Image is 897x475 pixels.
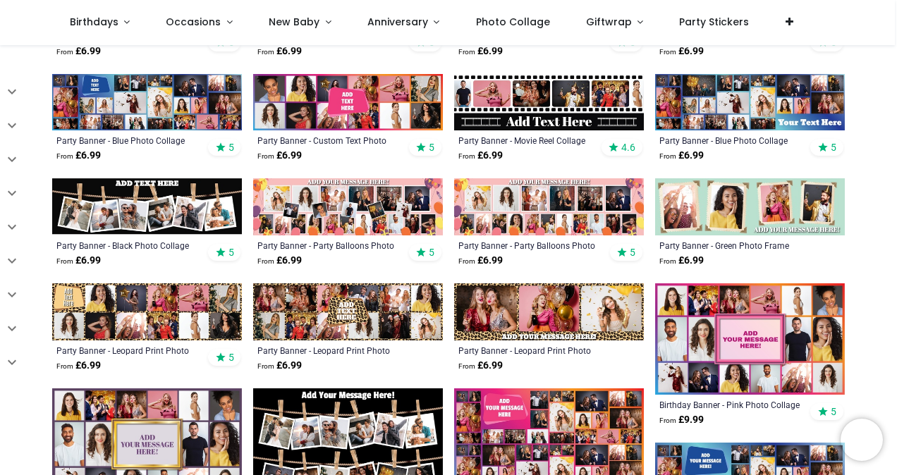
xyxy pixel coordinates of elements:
img: Personalised Party Banner - Black Photo Collage - 6 Photo Upload [52,178,242,235]
span: Anniversary [367,15,428,29]
img: Personalised Party Banner - Green Photo Frame Collage - 4 Photo Upload [655,178,845,235]
span: Photo Collage [476,15,550,29]
strong: £ 6.99 [659,149,704,163]
a: Party Banner - Party Balloons Photo Collage [458,240,603,251]
img: Personalised Party Banner - Blue Photo Collage - 23 Photo upload [655,74,845,131]
a: Party Banner - Green Photo Frame Collage [659,240,804,251]
img: Personalised Party Banner - Leopard Print Photo Collage - 3 Photo Upload [454,283,644,340]
img: Personalised Party Banner - Custom Text Photo Collage - 12 Photo Upload [253,74,443,131]
span: Birthdays [70,15,118,29]
span: Party Stickers [679,15,749,29]
strong: £ 6.99 [257,149,302,163]
img: Personalised Party Banner - Leopard Print Photo Collage - Custom Text & 12 Photo Upload [253,283,443,340]
span: From [659,257,676,265]
span: From [257,257,274,265]
span: From [56,362,73,370]
span: From [659,48,676,56]
span: From [458,152,475,160]
a: Party Banner - Leopard Print Photo Collage [56,345,201,356]
img: Personalised Party Banner - Movie Reel Collage - 6 Photo Upload [454,74,644,131]
span: 5 [429,246,434,259]
span: From [458,257,475,265]
a: Party Banner - Blue Photo Collage [56,135,201,146]
iframe: Brevo live chat [841,419,883,461]
span: 5 [831,405,836,418]
img: Personalised Party Banner - Party Balloons Photo Collage - 22 Photo Upload [253,178,443,235]
img: Personalised Party Banner - Blue Photo Collage - Custom Text & 25 Photo upload [52,74,242,131]
span: From [257,48,274,56]
span: 5 [429,141,434,154]
span: Giftwrap [586,15,632,29]
span: From [659,152,676,160]
strong: £ 6.99 [257,254,302,268]
a: Party Banner - Leopard Print Photo Collage [257,345,402,356]
strong: £ 6.99 [56,44,101,58]
span: From [458,362,475,370]
img: Personalised Party Banner - Party Balloons Photo Collage - 17 Photo Upload [454,178,644,235]
strong: £ 6.99 [458,359,503,373]
span: From [458,48,475,56]
a: Party Banner - Movie Reel Collage [458,135,603,146]
strong: £ 9.99 [659,413,704,427]
a: Party Banner - Party Balloons Photo Collage [257,240,402,251]
strong: £ 6.99 [659,44,704,58]
a: Party Banner - Custom Text Photo Collage [257,135,402,146]
span: 5 [831,141,836,154]
strong: £ 6.99 [56,359,101,373]
strong: £ 6.99 [458,44,503,58]
span: From [257,362,274,370]
a: Party Banner - Black Photo Collage [56,240,201,251]
span: From [56,257,73,265]
span: From [56,152,73,160]
strong: £ 6.99 [56,149,101,163]
strong: £ 6.99 [257,359,302,373]
span: New Baby [269,15,319,29]
strong: £ 6.99 [458,149,503,163]
span: 4.6 [621,141,635,154]
span: From [56,48,73,56]
span: 5 [228,141,234,154]
img: Personalised Birthday Backdrop Banner - Pink Photo Collage - 16 Photo Upload [655,283,845,395]
a: Party Banner - Blue Photo Collage [659,135,804,146]
img: Personalised Party Banner - Leopard Print Photo Collage - 11 Photo Upload [52,283,242,340]
strong: £ 6.99 [56,254,101,268]
span: From [659,417,676,424]
strong: £ 6.99 [458,254,503,268]
span: From [257,152,274,160]
span: 5 [630,246,635,259]
strong: £ 6.99 [659,254,704,268]
span: 5 [228,351,234,364]
strong: £ 6.99 [257,44,302,58]
span: Occasions [166,15,221,29]
a: Birthday Banner - Pink Photo Collage [659,399,804,410]
span: 5 [228,246,234,259]
a: Party Banner - Leopard Print Photo Collage [458,345,603,356]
